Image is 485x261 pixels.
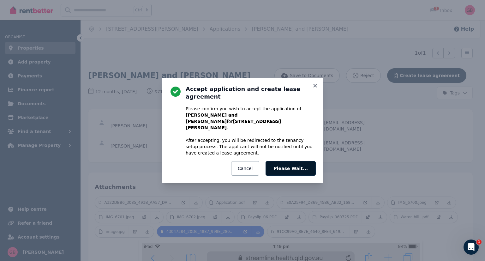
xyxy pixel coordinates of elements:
b: [PERSON_NAME] and [PERSON_NAME] [186,112,237,124]
span: 1 [476,240,482,245]
button: Please Wait... [266,161,316,176]
b: [STREET_ADDRESS][PERSON_NAME] [186,119,281,130]
iframe: Intercom live chat [464,240,479,255]
h3: Accept application and create lease agreement [186,85,316,100]
button: Cancel [231,161,259,176]
p: Please confirm you wish to accept the application of for . After accepting, you will be redirecte... [186,106,316,156]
